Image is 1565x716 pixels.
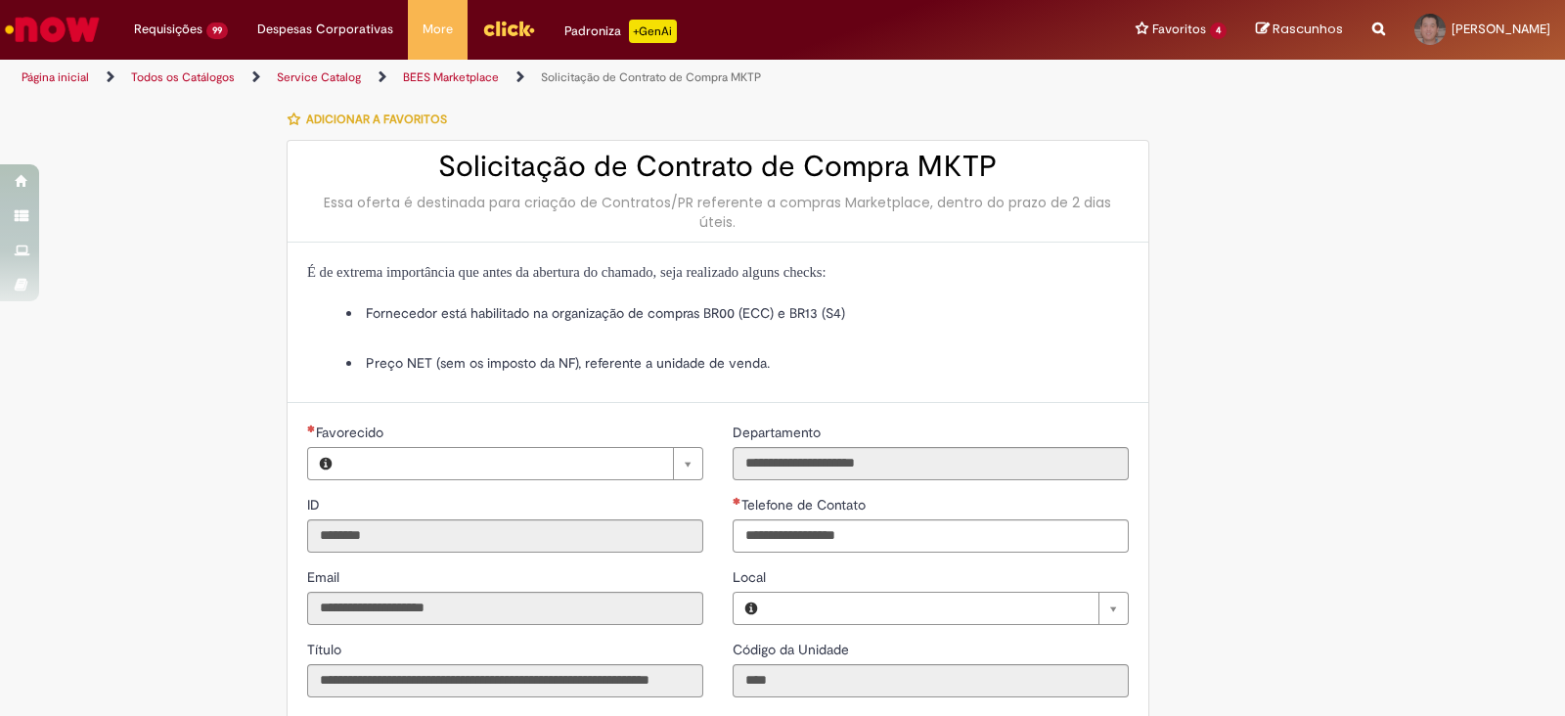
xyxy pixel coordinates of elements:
[307,495,324,515] label: Somente leitura - ID
[1256,21,1343,39] a: Rascunhos
[308,448,343,479] button: Favorecido, Visualizar este registro
[741,496,870,514] span: Telefone de Contato
[307,262,1129,283] p: É de extrema importância que antes da abertura do chamado, seja realizado alguns checks:
[482,14,535,43] img: click_logo_yellow_360x200.png
[131,69,235,85] a: Todos os Catálogos
[403,69,499,85] a: BEES Marketplace
[346,303,1129,323] li: Fornecedor está habilitado na organização de compras BR00 (ECC) e BR13 (S4)
[346,353,1129,373] li: Preço NET (sem os imposto da NF), referente a unidade de venda.
[1152,20,1206,39] span: Favoritos
[307,151,1129,183] h2: Solicitação de Contrato de Compra MKTP
[15,60,1029,96] ul: Trilhas de página
[206,22,228,39] span: 99
[257,20,393,39] span: Despesas Corporativas
[134,20,202,39] span: Requisições
[287,99,458,140] button: Adicionar a Favoritos
[733,423,825,442] label: Somente leitura - Departamento
[307,193,1129,232] div: Essa oferta é destinada para criação de Contratos/PR referente a compras Marketplace, dentro do p...
[307,592,703,625] input: Email
[307,567,343,587] label: Somente leitura - Email
[734,593,769,624] button: Local, Visualizar este registro
[733,664,1129,697] input: Código da Unidade
[733,568,770,586] span: Local
[1210,22,1227,39] span: 4
[343,448,702,479] a: Limpar campo Favorecido
[733,497,741,505] span: Obrigatório Preenchido
[1273,20,1343,38] span: Rascunhos
[22,69,89,85] a: Página inicial
[307,641,345,658] span: Somente leitura - Título
[733,519,1129,553] input: Telefone de Contato
[307,640,345,659] label: Somente leitura - Título
[2,10,103,49] img: ServiceNow
[769,593,1128,624] a: Limpar campo Local
[629,20,677,43] p: +GenAi
[733,640,853,659] label: Somente leitura - Código da Unidade
[423,20,453,39] span: More
[307,519,703,553] input: ID
[307,496,324,514] span: Somente leitura - ID
[307,425,316,432] span: Necessários
[733,641,853,658] span: Somente leitura - Código da Unidade
[733,424,825,441] span: Somente leitura - Departamento
[307,568,343,586] span: Somente leitura - Email
[306,112,447,127] span: Adicionar a Favoritos
[277,69,361,85] a: Service Catalog
[541,69,761,85] a: Solicitação de Contrato de Compra MKTP
[733,447,1129,480] input: Departamento
[307,664,703,697] input: Título
[316,424,387,441] span: Necessários - Favorecido
[564,20,677,43] div: Padroniza
[1452,21,1550,37] span: [PERSON_NAME]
